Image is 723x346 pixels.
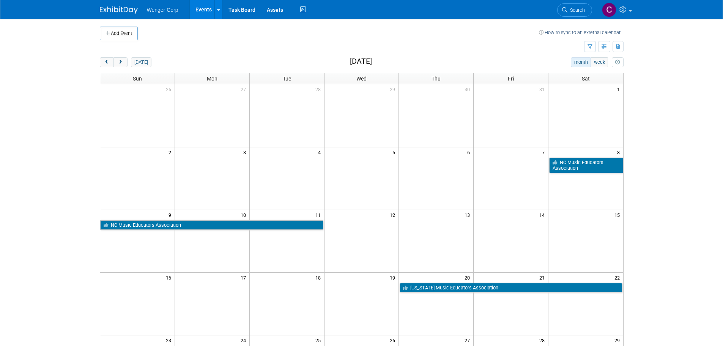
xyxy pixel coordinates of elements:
[315,210,324,220] span: 11
[317,147,324,157] span: 4
[240,84,249,94] span: 27
[356,76,367,82] span: Wed
[133,76,142,82] span: Sun
[464,210,473,220] span: 13
[100,220,323,230] a: NC Music Educators Association
[602,3,616,17] img: Cynde Bock
[567,7,585,13] span: Search
[539,84,548,94] span: 31
[557,3,592,17] a: Search
[389,273,399,282] span: 19
[100,27,138,40] button: Add Event
[582,76,590,82] span: Sat
[614,210,623,220] span: 15
[571,57,591,67] button: month
[466,147,473,157] span: 6
[113,57,128,67] button: next
[389,84,399,94] span: 29
[541,147,548,157] span: 7
[508,76,514,82] span: Fri
[591,57,608,67] button: week
[389,210,399,220] span: 12
[539,30,624,35] a: How to sync to an external calendar...
[614,273,623,282] span: 22
[539,335,548,345] span: 28
[615,60,620,65] i: Personalize Calendar
[464,84,473,94] span: 30
[549,158,623,173] a: NC Music Educators Association
[165,273,175,282] span: 16
[147,7,178,13] span: Wenger Corp
[165,84,175,94] span: 26
[315,273,324,282] span: 18
[464,335,473,345] span: 27
[539,273,548,282] span: 21
[165,335,175,345] span: 23
[315,84,324,94] span: 28
[315,335,324,345] span: 25
[432,76,441,82] span: Thu
[168,210,175,220] span: 9
[464,273,473,282] span: 20
[350,57,372,66] h2: [DATE]
[539,210,548,220] span: 14
[616,84,623,94] span: 1
[240,210,249,220] span: 10
[400,283,622,293] a: [US_STATE] Music Educators Association
[283,76,291,82] span: Tue
[131,57,151,67] button: [DATE]
[392,147,399,157] span: 5
[240,335,249,345] span: 24
[612,57,623,67] button: myCustomButton
[616,147,623,157] span: 8
[100,6,138,14] img: ExhibitDay
[389,335,399,345] span: 26
[100,57,114,67] button: prev
[240,273,249,282] span: 17
[243,147,249,157] span: 3
[614,335,623,345] span: 29
[168,147,175,157] span: 2
[207,76,217,82] span: Mon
